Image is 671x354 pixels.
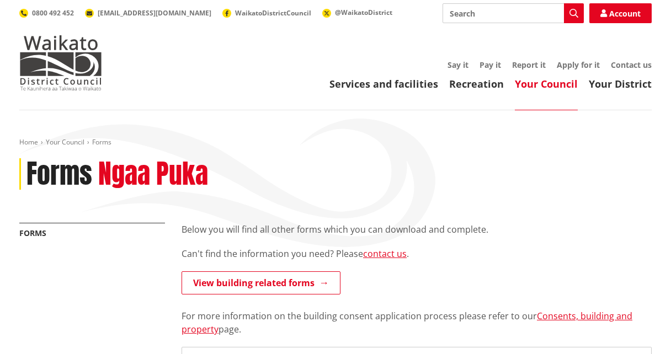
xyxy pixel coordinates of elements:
a: Report it [512,60,546,70]
a: [EMAIL_ADDRESS][DOMAIN_NAME] [85,8,211,18]
a: Account [589,3,652,23]
span: WaikatoDistrictCouncil [235,8,311,18]
p: For more information on the building consent application process please refer to our page. [182,296,652,336]
h1: Forms [26,158,92,190]
a: Forms [19,228,46,238]
a: WaikatoDistrictCouncil [222,8,311,18]
a: Services and facilities [329,77,438,90]
a: 0800 492 452 [19,8,74,18]
span: Forms [92,137,111,147]
p: Below you will find all other forms which you can download and complete. [182,223,652,236]
a: Home [19,137,38,147]
p: Can't find the information you need? Please . [182,247,652,260]
h2: Ngaa Puka [98,158,208,190]
a: Apply for it [557,60,600,70]
a: contact us [363,248,407,260]
span: @WaikatoDistrict [335,8,392,17]
span: 0800 492 452 [32,8,74,18]
a: Your District [589,77,652,90]
a: Your Council [515,77,578,90]
a: Pay it [480,60,501,70]
a: View building related forms [182,271,340,294]
input: Search input [443,3,584,23]
a: Contact us [611,60,652,70]
span: [EMAIL_ADDRESS][DOMAIN_NAME] [98,8,211,18]
a: Say it [448,60,468,70]
nav: breadcrumb [19,138,652,147]
a: @WaikatoDistrict [322,8,392,17]
img: Waikato District Council - Te Kaunihera aa Takiwaa o Waikato [19,35,102,90]
a: Recreation [449,77,504,90]
a: Your Council [46,137,84,147]
a: Consents, building and property [182,310,632,335]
